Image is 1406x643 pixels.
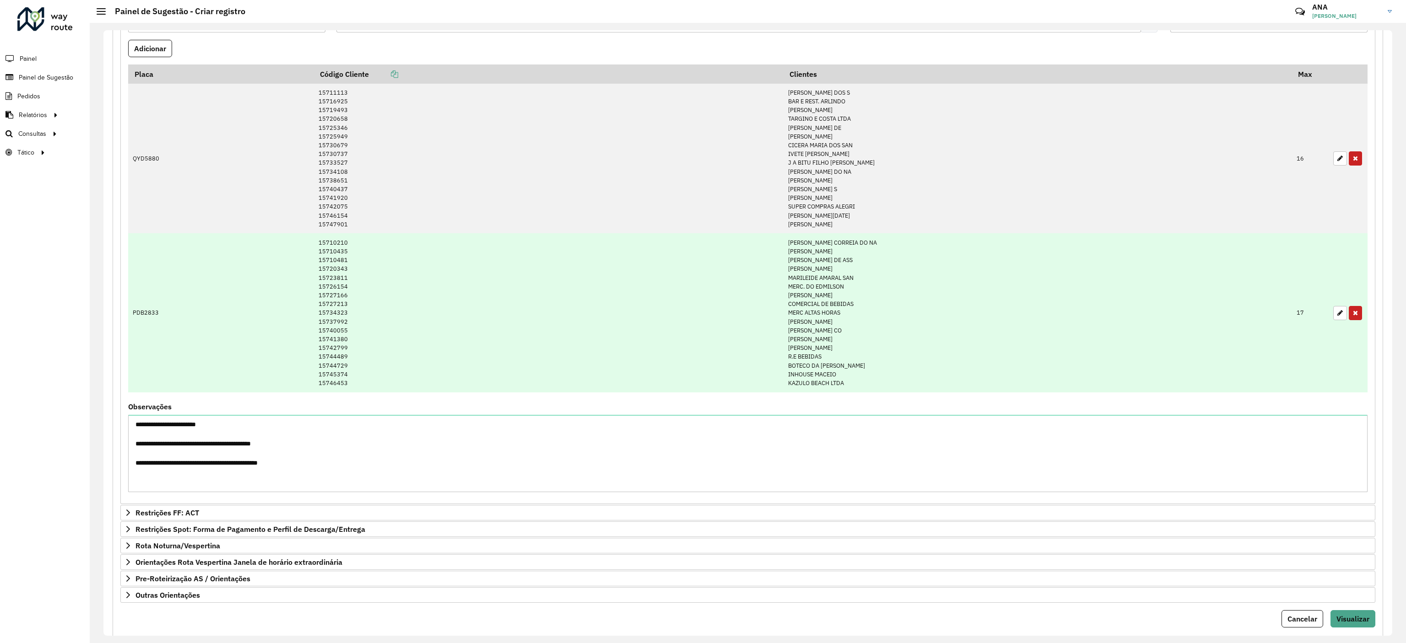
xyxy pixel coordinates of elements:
a: Pre-Roteirização AS / Orientações [120,571,1375,586]
span: Rota Noturna/Vespertina [135,542,220,549]
a: Restrições FF: ACT [120,505,1375,520]
span: Relatórios [19,110,47,120]
td: 17 [1292,233,1329,392]
td: [PERSON_NAME] DOS S BAR E REST. ARLINDO [PERSON_NAME] TARGINO E COSTA LTDA [PERSON_NAME] DE [PERS... [783,84,1292,234]
span: Restrições Spot: Forma de Pagamento e Perfil de Descarga/Entrega [135,525,365,533]
td: 15711113 15716925 15719493 15720658 15725346 15725949 15730679 15730737 15733527 15734108 1573865... [314,84,783,234]
span: Restrições FF: ACT [135,509,199,516]
td: PDB2833 [128,233,314,392]
h2: Painel de Sugestão - Criar registro [106,6,245,16]
th: Código Cliente [314,64,783,84]
a: Copiar [369,70,398,79]
span: Visualizar [1336,614,1369,623]
a: Contato Rápido [1290,2,1310,21]
th: Placa [128,64,314,84]
span: Consultas [18,129,46,139]
td: QYD5880 [128,84,314,234]
label: Observações [128,401,172,412]
a: Outras Orientações [120,587,1375,603]
td: 15710210 15710435 15710481 15720343 15723811 15726154 15727166 15727213 15734323 15737992 1574005... [314,233,783,392]
span: Cancelar [1287,614,1317,623]
span: [PERSON_NAME] [1312,12,1381,20]
a: Restrições Spot: Forma de Pagamento e Perfil de Descarga/Entrega [120,521,1375,537]
span: Orientações Rota Vespertina Janela de horário extraordinária [135,558,342,566]
button: Visualizar [1330,610,1375,627]
span: Outras Orientações [135,591,200,599]
span: Painel [20,54,37,64]
th: Clientes [783,64,1292,84]
th: Max [1292,64,1329,84]
span: Painel de Sugestão [19,73,73,82]
td: [PERSON_NAME] CORREIA DO NA [PERSON_NAME] [PERSON_NAME] DE ASS [PERSON_NAME] MARILEIDE AMARAL SAN... [783,233,1292,392]
span: Pre-Roteirização AS / Orientações [135,575,250,582]
a: Orientações Rota Vespertina Janela de horário extraordinária [120,554,1375,570]
button: Adicionar [128,40,172,57]
a: Rota Noturna/Vespertina [120,538,1375,553]
td: 16 [1292,84,1329,234]
h3: ANA [1312,3,1381,11]
span: Pedidos [17,91,40,101]
button: Cancelar [1282,610,1323,627]
span: Tático [17,148,34,157]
